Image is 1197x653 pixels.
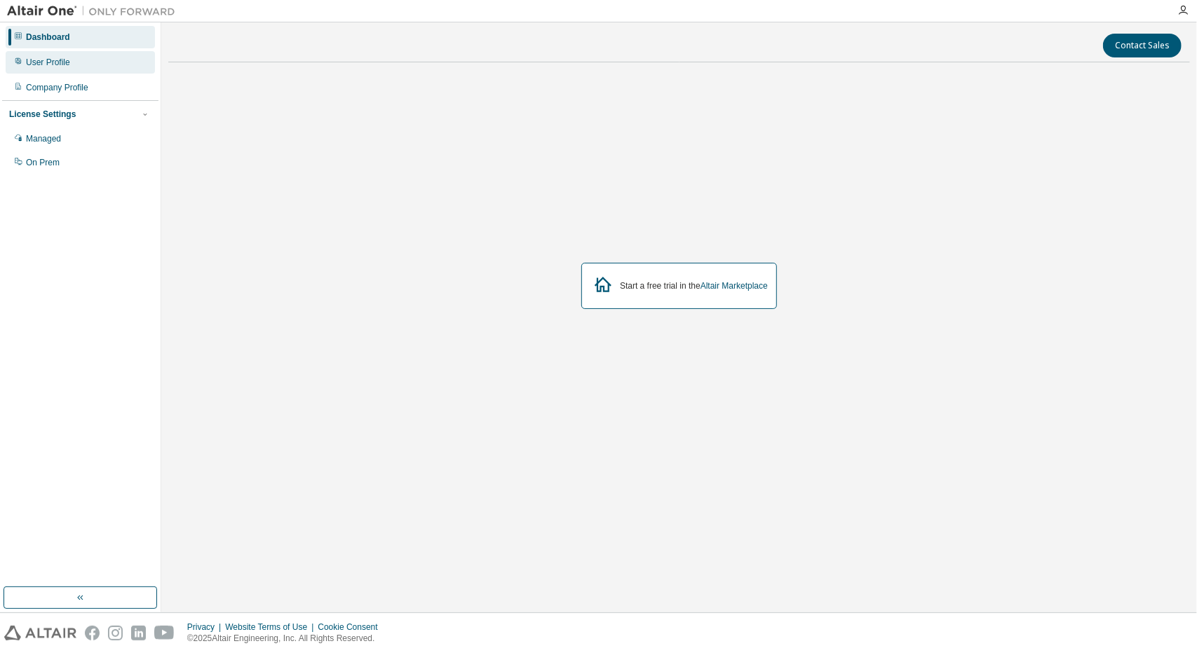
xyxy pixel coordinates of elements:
img: linkedin.svg [131,626,146,640]
div: User Profile [26,57,70,68]
div: Cookie Consent [318,621,386,633]
p: © 2025 Altair Engineering, Inc. All Rights Reserved. [187,633,386,645]
button: Contact Sales [1103,34,1182,57]
div: Managed [26,133,61,144]
div: Dashboard [26,32,70,43]
img: youtube.svg [154,626,175,640]
img: facebook.svg [85,626,100,640]
img: instagram.svg [108,626,123,640]
a: Altair Marketplace [701,281,768,291]
div: On Prem [26,157,60,168]
div: Privacy [187,621,225,633]
div: Website Terms of Use [225,621,318,633]
div: Start a free trial in the [620,280,768,291]
div: License Settings [9,109,76,120]
div: Company Profile [26,82,88,93]
img: altair_logo.svg [4,626,76,640]
img: Altair One [7,4,182,18]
